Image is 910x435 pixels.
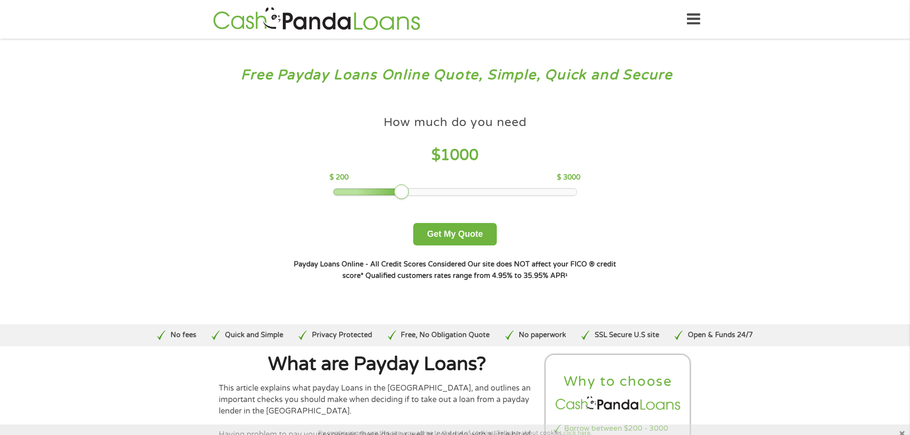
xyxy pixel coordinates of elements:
button: Get My Quote [413,223,497,245]
p: Free, No Obligation Quote [401,330,490,340]
img: GetLoanNow Logo [210,6,423,33]
h1: What are Payday Loans? [219,355,536,374]
p: $ 200 [330,172,349,183]
p: No fees [171,330,196,340]
p: Privacy Protected [312,330,372,340]
h4: $ [330,146,580,165]
h4: How much do you need [384,115,527,130]
h3: Free Payday Loans Online Quote, Simple, Quick and Secure [28,66,883,84]
strong: Our site does NOT affect your FICO ® credit score* [343,260,616,280]
p: This article explains what payday Loans in the [GEOGRAPHIC_DATA], and outlines an important check... [219,382,536,417]
span: 1000 [440,146,479,164]
p: $ 3000 [557,172,580,183]
p: SSL Secure U.S site [595,330,659,340]
li: Borrow between $200 - 3000 [554,423,683,434]
h2: Why to choose [554,373,683,391]
strong: Qualified customers rates range from 4.95% to 35.95% APR¹ [365,272,567,280]
p: Open & Funds 24/7 [688,330,753,340]
strong: Payday Loans Online - All Credit Scores Considered [294,260,466,268]
p: No paperwork [519,330,566,340]
p: Quick and Simple [225,330,283,340]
